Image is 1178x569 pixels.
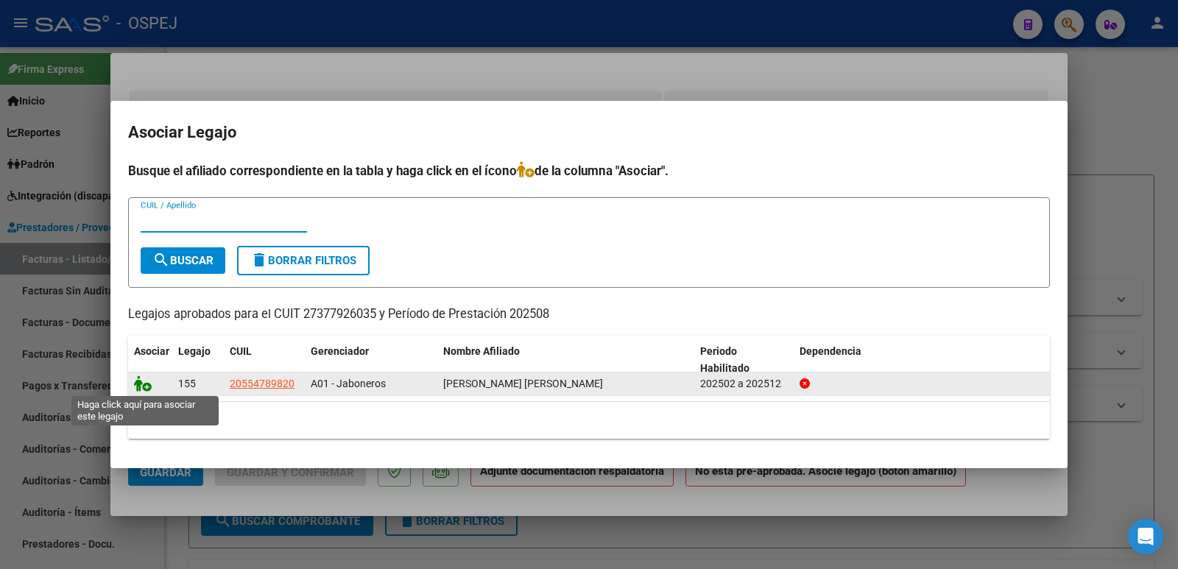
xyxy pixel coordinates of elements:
span: Legajo [178,345,211,357]
datatable-header-cell: Asociar [128,336,172,384]
datatable-header-cell: Nombre Afiliado [437,336,694,384]
span: Borrar Filtros [250,254,356,267]
datatable-header-cell: Periodo Habilitado [694,336,794,384]
datatable-header-cell: Dependencia [794,336,1051,384]
button: Buscar [141,247,225,274]
h4: Busque el afiliado correspondiente en la tabla y haga click en el ícono de la columna "Asociar". [128,161,1050,180]
span: 155 [178,378,196,389]
span: CUIL [230,345,252,357]
datatable-header-cell: CUIL [224,336,305,384]
datatable-header-cell: Gerenciador [305,336,437,384]
p: Legajos aprobados para el CUIT 27377926035 y Período de Prestación 202508 [128,305,1050,324]
span: 20554789820 [230,378,294,389]
span: Dependencia [800,345,861,357]
span: Asociar [134,345,169,357]
div: 202502 a 202512 [700,375,788,392]
span: Buscar [152,254,214,267]
h2: Asociar Legajo [128,119,1050,146]
mat-icon: delete [250,251,268,269]
div: Open Intercom Messenger [1128,519,1163,554]
span: A01 - Jaboneros [311,378,386,389]
div: 1 registros [128,402,1050,439]
mat-icon: search [152,251,170,269]
button: Borrar Filtros [237,246,370,275]
span: Nombre Afiliado [443,345,520,357]
span: Periodo Habilitado [700,345,750,374]
span: Gerenciador [311,345,369,357]
span: MONZON ALEJO DAMIAN [443,378,603,389]
datatable-header-cell: Legajo [172,336,224,384]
